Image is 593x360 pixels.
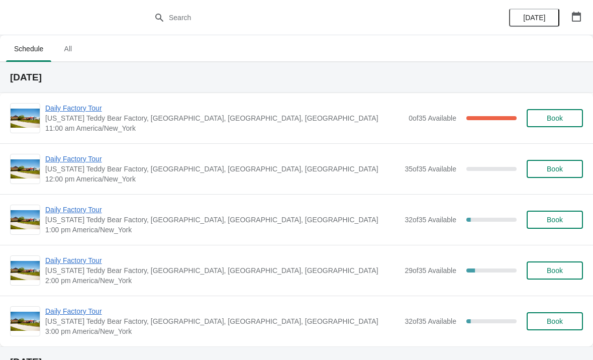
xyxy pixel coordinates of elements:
[11,312,40,331] img: Daily Factory Tour | Vermont Teddy Bear Factory, Shelburne Road, Shelburne, VT, USA | 3:00 pm Ame...
[168,9,445,27] input: Search
[547,165,563,173] span: Book
[547,216,563,224] span: Book
[405,266,456,275] span: 29 of 35 Available
[45,113,404,123] span: [US_STATE] Teddy Bear Factory, [GEOGRAPHIC_DATA], [GEOGRAPHIC_DATA], [GEOGRAPHIC_DATA]
[527,109,583,127] button: Book
[45,215,400,225] span: [US_STATE] Teddy Bear Factory, [GEOGRAPHIC_DATA], [GEOGRAPHIC_DATA], [GEOGRAPHIC_DATA]
[527,312,583,330] button: Book
[45,174,400,184] span: 12:00 pm America/New_York
[547,114,563,122] span: Book
[409,114,456,122] span: 0 of 35 Available
[11,159,40,179] img: Daily Factory Tour | Vermont Teddy Bear Factory, Shelburne Road, Shelburne, VT, USA | 12:00 pm Am...
[405,216,456,224] span: 32 of 35 Available
[547,317,563,325] span: Book
[55,40,80,58] span: All
[45,276,400,286] span: 2:00 pm America/New_York
[45,265,400,276] span: [US_STATE] Teddy Bear Factory, [GEOGRAPHIC_DATA], [GEOGRAPHIC_DATA], [GEOGRAPHIC_DATA]
[509,9,559,27] button: [DATE]
[527,211,583,229] button: Book
[45,316,400,326] span: [US_STATE] Teddy Bear Factory, [GEOGRAPHIC_DATA], [GEOGRAPHIC_DATA], [GEOGRAPHIC_DATA]
[45,326,400,336] span: 3:00 pm America/New_York
[45,225,400,235] span: 1:00 pm America/New_York
[523,14,545,22] span: [DATE]
[405,317,456,325] span: 32 of 35 Available
[527,160,583,178] button: Book
[547,266,563,275] span: Book
[11,210,40,230] img: Daily Factory Tour | Vermont Teddy Bear Factory, Shelburne Road, Shelburne, VT, USA | 1:00 pm Ame...
[45,164,400,174] span: [US_STATE] Teddy Bear Factory, [GEOGRAPHIC_DATA], [GEOGRAPHIC_DATA], [GEOGRAPHIC_DATA]
[45,123,404,133] span: 11:00 am America/New_York
[10,72,583,82] h2: [DATE]
[11,261,40,281] img: Daily Factory Tour | Vermont Teddy Bear Factory, Shelburne Road, Shelburne, VT, USA | 2:00 pm Ame...
[6,40,51,58] span: Schedule
[45,306,400,316] span: Daily Factory Tour
[405,165,456,173] span: 35 of 35 Available
[45,255,400,265] span: Daily Factory Tour
[45,103,404,113] span: Daily Factory Tour
[45,154,400,164] span: Daily Factory Tour
[11,109,40,128] img: Daily Factory Tour | Vermont Teddy Bear Factory, Shelburne Road, Shelburne, VT, USA | 11:00 am Am...
[45,205,400,215] span: Daily Factory Tour
[527,261,583,280] button: Book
